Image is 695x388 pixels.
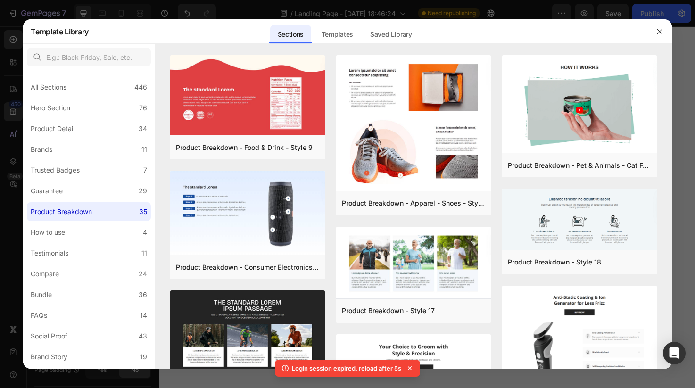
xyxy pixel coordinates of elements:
div: 14 [140,310,147,321]
div: Testimonials [31,248,68,259]
img: pb24.png [502,55,657,155]
div: 35 [139,206,147,217]
input: E.g.: Black Friday, Sale, etc. [27,48,151,66]
div: Product Breakdown - Food & Drink - Style 9 [176,142,313,153]
div: 446 [134,82,147,93]
div: 29 [139,185,147,197]
div: How to use [31,227,65,238]
div: Saved Library [363,25,420,44]
div: Brands [31,144,52,155]
div: 11 [141,248,147,259]
div: Sections [270,25,311,44]
div: 7 [143,165,147,176]
div: Social Proof [31,330,67,342]
div: Open Intercom Messenger [663,342,686,364]
div: 43 [139,330,147,342]
div: Product Breakdown - Style 18 [508,256,601,268]
div: FAQs [31,310,47,321]
div: 24 [139,268,147,280]
div: Product Breakdown - Apparel - Shoes - Style 7 [342,198,485,209]
img: pb17.png [336,227,491,300]
div: Product Breakdown - Style 17 [342,305,435,316]
div: 11 [141,144,147,155]
div: 76 [139,102,147,114]
div: Brand Story [31,351,67,363]
div: Product Breakdown - Pet & Animals - Cat Food - Style 24 [508,160,651,171]
div: 36 [139,289,147,300]
h2: Template Library [31,19,89,44]
div: 34 [139,123,147,134]
div: Product Breakdown - Consumer Electronics - Bluetooth Speaker - Style 8 [176,262,319,273]
img: pb18.png [502,189,657,251]
p: Login session expired, reload after 5s [292,363,401,373]
img: pb8.png [170,171,325,256]
div: Trusted Badges [31,165,80,176]
img: pb7.png [336,55,491,193]
div: Hero Section [31,102,70,114]
div: Compare [31,268,59,280]
div: Bundle [31,289,52,300]
div: Guarantee [31,185,63,197]
div: Templates [314,25,361,44]
img: pb9.png [170,55,325,137]
div: Product Breakdown [31,206,92,217]
div: Product Detail [31,123,74,134]
div: 19 [140,351,147,363]
div: 4 [143,227,147,238]
img: pb14.png [170,290,325,386]
div: All Sections [31,82,66,93]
